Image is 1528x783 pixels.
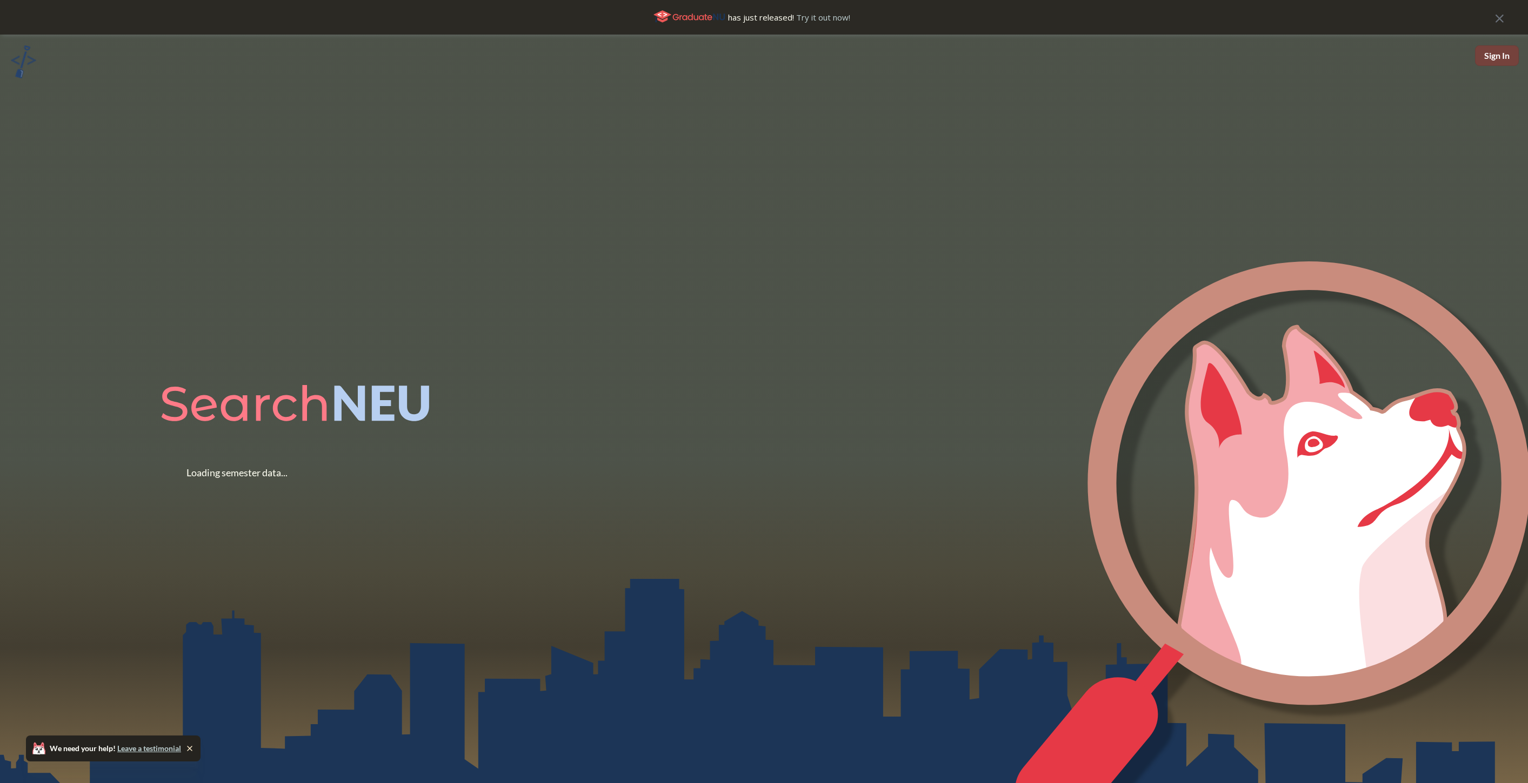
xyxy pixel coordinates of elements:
span: has just released! [728,11,850,23]
button: Sign In [1475,45,1519,66]
a: Try it out now! [794,12,850,23]
a: sandbox logo [11,45,36,82]
a: Leave a testimonial [117,744,181,753]
div: Loading semester data... [186,467,288,479]
img: sandbox logo [11,45,36,78]
span: We need your help! [50,745,181,752]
